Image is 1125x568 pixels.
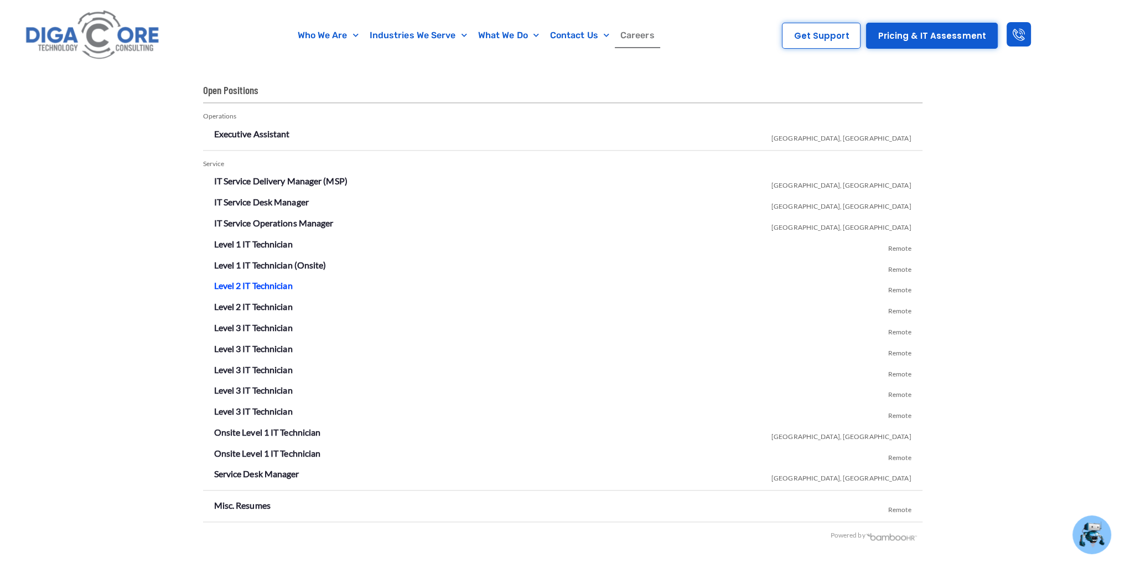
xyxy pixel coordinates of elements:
[203,528,917,544] div: Powered by
[771,215,911,236] span: [GEOGRAPHIC_DATA], [GEOGRAPHIC_DATA]
[771,194,911,215] span: [GEOGRAPHIC_DATA], [GEOGRAPHIC_DATA]
[364,23,473,48] a: Industries We Serve
[888,497,911,518] span: Remote
[214,364,293,375] a: Level 3 IT Technician
[888,382,911,403] span: Remote
[203,109,922,125] div: Operations
[771,424,911,445] span: [GEOGRAPHIC_DATA], [GEOGRAPHIC_DATA]
[888,340,911,362] span: Remote
[545,23,615,48] a: Contact Us
[214,301,293,312] a: Level 2 IT Technician
[214,322,293,333] a: Level 3 IT Technician
[214,468,299,479] a: Service Desk Manager
[214,406,293,416] a: Level 3 IT Technician
[214,343,293,354] a: Level 3 IT Technician
[794,32,849,40] span: Get Support
[888,319,911,340] span: Remote
[203,84,922,103] h2: Open Positions
[214,239,293,249] a: Level 1 IT Technician
[878,32,986,40] span: Pricing & IT Assessment
[888,277,911,298] span: Remote
[888,257,911,278] span: Remote
[214,448,321,458] a: Onsite Level 1 IT Technician
[214,175,348,186] a: IT Service Delivery Manager (MSP)
[771,126,911,147] span: [GEOGRAPHIC_DATA], [GEOGRAPHIC_DATA]
[866,23,997,49] a: Pricing & IT Assessment
[888,362,911,383] span: Remote
[888,403,911,424] span: Remote
[615,23,660,48] a: Careers
[782,23,860,49] a: Get Support
[220,23,732,48] nav: Menu
[888,298,911,319] span: Remote
[473,23,545,48] a: What We Do
[865,531,917,540] img: BambooHR - HR software
[203,156,922,172] div: Service
[771,173,911,194] span: [GEOGRAPHIC_DATA], [GEOGRAPHIC_DATA]
[214,385,293,395] a: Level 3 IT Technician
[214,197,309,207] a: IT Service Desk Manager
[214,280,293,291] a: Level 2 IT Technician
[292,23,364,48] a: Who We Are
[214,500,271,510] a: Misc. Resumes
[214,427,321,437] a: Onsite Level 1 IT Technician
[214,260,326,270] a: Level 1 IT Technician (Onsite)
[214,218,334,228] a: IT Service Operations Manager
[888,236,911,257] span: Remote
[888,445,911,466] span: Remote
[214,128,290,139] a: Executive Assistant
[22,6,164,65] img: Digacore logo 1
[771,466,911,487] span: [GEOGRAPHIC_DATA], [GEOGRAPHIC_DATA]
